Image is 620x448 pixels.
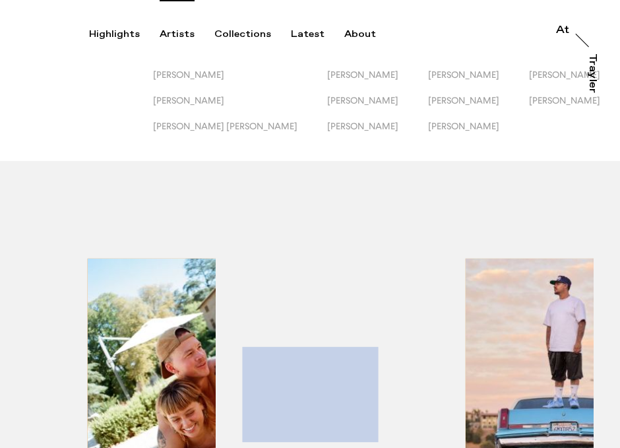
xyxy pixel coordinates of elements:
button: [PERSON_NAME] [428,69,529,95]
span: [PERSON_NAME] [529,69,600,80]
button: [PERSON_NAME] [327,121,428,146]
div: Artists [160,28,195,40]
span: [PERSON_NAME] [428,95,499,106]
div: Trayler [587,53,598,93]
span: [PERSON_NAME] [327,121,398,131]
span: [PERSON_NAME] [153,95,224,106]
button: About [344,28,396,40]
span: [PERSON_NAME] [153,69,224,80]
a: Trayler [584,53,598,108]
div: Collections [214,28,271,40]
span: [PERSON_NAME] [PERSON_NAME] [153,121,297,131]
div: Highlights [89,28,140,40]
button: Collections [214,28,291,40]
button: [PERSON_NAME] [428,121,529,146]
span: [PERSON_NAME] [327,69,398,80]
a: At [556,25,569,38]
span: [PERSON_NAME] [428,69,499,80]
button: [PERSON_NAME] [153,69,327,95]
button: [PERSON_NAME] [153,95,327,121]
button: [PERSON_NAME] [428,95,529,121]
span: [PERSON_NAME] [428,121,499,131]
button: Highlights [89,28,160,40]
button: [PERSON_NAME] [327,95,428,121]
button: [PERSON_NAME] [PERSON_NAME] [153,121,327,146]
div: Latest [291,28,325,40]
button: Artists [160,28,214,40]
button: Latest [291,28,344,40]
button: [PERSON_NAME] [327,69,428,95]
span: [PERSON_NAME] [529,95,600,106]
span: [PERSON_NAME] [327,95,398,106]
div: About [344,28,376,40]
